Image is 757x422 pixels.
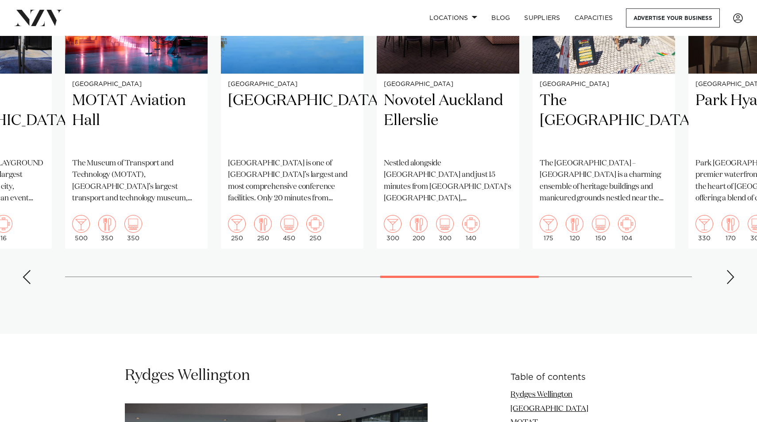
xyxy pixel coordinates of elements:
img: cocktail.png [540,215,557,233]
a: Rydges Wellington [510,391,572,399]
div: 150 [592,215,610,242]
a: SUPPLIERS [517,8,567,27]
img: nzv-logo.png [14,10,62,26]
div: 500 [72,215,90,242]
img: dining.png [98,215,116,233]
p: The [GEOGRAPHIC_DATA] – [GEOGRAPHIC_DATA] is a charming ensemble of heritage buildings and manicu... [540,158,668,204]
small: [GEOGRAPHIC_DATA] [228,81,356,88]
p: Nestled alongside [GEOGRAPHIC_DATA] and just 15 minutes from [GEOGRAPHIC_DATA]'s [GEOGRAPHIC_DATA... [384,158,512,204]
div: 120 [566,215,583,242]
div: 350 [124,215,142,242]
h2: MOTAT Aviation Hall [72,91,201,151]
div: 200 [410,215,428,242]
img: cocktail.png [228,215,246,233]
img: theatre.png [280,215,298,233]
img: dining.png [722,215,739,233]
h6: Table of contents [510,373,632,382]
img: dining.png [566,215,583,233]
a: Capacities [568,8,620,27]
img: cocktail.png [695,215,713,233]
a: [GEOGRAPHIC_DATA] [510,405,588,413]
h2: [GEOGRAPHIC_DATA] [228,91,356,151]
img: theatre.png [124,215,142,233]
a: Advertise your business [626,8,720,27]
a: BLOG [484,8,517,27]
img: dining.png [410,215,428,233]
div: 300 [436,215,454,242]
div: 250 [254,215,272,242]
a: Locations [422,8,484,27]
small: [GEOGRAPHIC_DATA] [540,81,668,88]
p: [GEOGRAPHIC_DATA] is one of [GEOGRAPHIC_DATA]’s largest and most comprehensive conference facilit... [228,158,356,204]
p: The Museum of Transport and Technology (MOTAT), [GEOGRAPHIC_DATA]’s largest transport and technol... [72,158,201,204]
small: [GEOGRAPHIC_DATA] [384,81,512,88]
div: 104 [618,215,636,242]
small: [GEOGRAPHIC_DATA] [72,81,201,88]
div: 250 [306,215,324,242]
img: theatre.png [592,215,610,233]
div: 250 [228,215,246,242]
h2: The [GEOGRAPHIC_DATA] [540,91,668,151]
div: 350 [98,215,116,242]
div: 175 [540,215,557,242]
img: cocktail.png [72,215,90,233]
img: meeting.png [462,215,480,233]
div: 330 [695,215,713,242]
img: meeting.png [306,215,324,233]
div: 300 [384,215,402,242]
h2: Rydges Wellington [125,366,428,386]
img: dining.png [254,215,272,233]
img: theatre.png [436,215,454,233]
h2: Novotel Auckland Ellerslie [384,91,512,151]
div: 170 [722,215,739,242]
img: cocktail.png [384,215,402,233]
div: 450 [280,215,298,242]
div: 140 [462,215,480,242]
img: meeting.png [618,215,636,233]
